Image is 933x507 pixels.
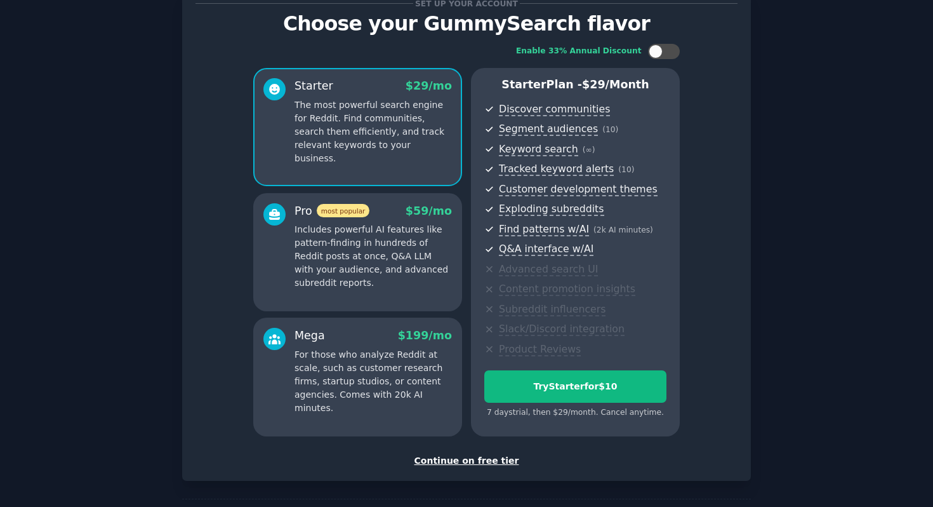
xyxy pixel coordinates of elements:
span: $ 29 /month [582,78,649,91]
span: Discover communities [499,103,610,116]
div: Starter [294,78,333,94]
span: ( ∞ ) [583,145,595,154]
span: ( 10 ) [618,165,634,174]
span: Exploding subreddits [499,203,604,216]
span: Slack/Discord integration [499,323,625,336]
div: Enable 33% Annual Discount [516,46,642,57]
div: 7 days trial, then $ 29 /month . Cancel anytime. [484,407,666,419]
span: Subreddit influencers [499,303,605,316]
span: $ 199 /mo [398,329,452,342]
div: Try Starter for $10 [485,380,666,393]
span: Q&A interface w/AI [499,243,593,256]
span: Content promotion insights [499,283,635,296]
span: Find patterns w/AI [499,223,589,236]
span: Product Reviews [499,343,581,356]
p: For those who analyze Reddit at scale, such as customer research firms, startup studios, or conte... [294,348,452,415]
span: Customer development themes [499,183,658,196]
span: Tracked keyword alerts [499,163,614,176]
p: Starter Plan - [484,77,666,93]
span: ( 10 ) [602,125,618,134]
span: Keyword search [499,143,578,156]
span: most popular [317,204,370,217]
span: Segment audiences [499,123,598,136]
span: Advanced search UI [499,263,598,276]
p: Includes powerful AI features like pattern-finding in hundreds of Reddit posts at once, Q&A LLM w... [294,223,452,290]
div: Mega [294,328,325,344]
span: $ 29 /mo [406,79,452,92]
div: Pro [294,203,369,219]
button: TryStarterfor$10 [484,370,666,403]
p: Choose your GummySearch flavor [195,13,738,35]
p: The most powerful search engine for Reddit. Find communities, search them efficiently, and track ... [294,98,452,165]
span: ( 2k AI minutes ) [593,226,653,234]
div: Continue on free tier [195,454,738,468]
span: $ 59 /mo [406,205,452,217]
